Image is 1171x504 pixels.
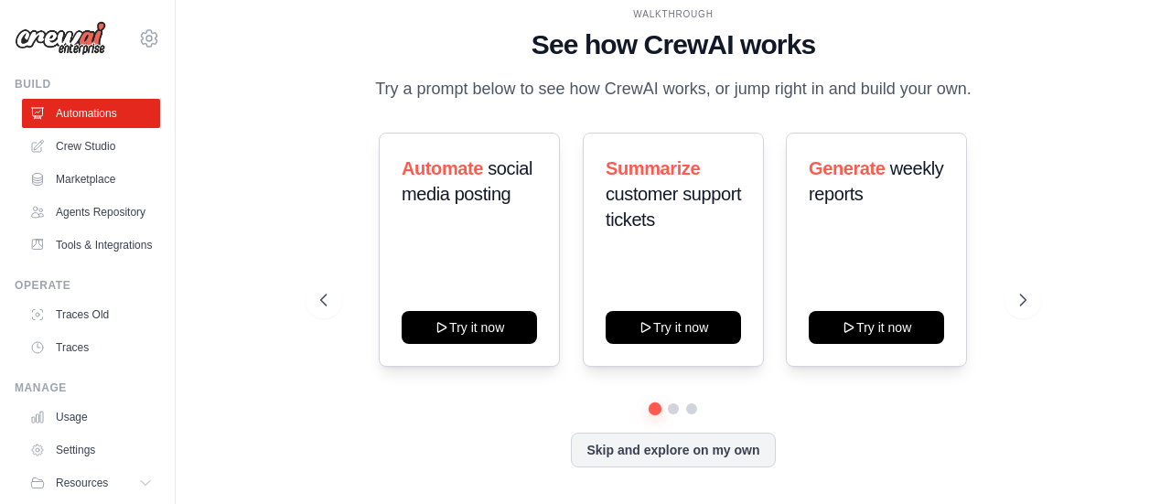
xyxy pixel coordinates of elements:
a: Traces Old [22,300,160,329]
a: Usage [22,402,160,432]
span: Summarize [606,158,700,178]
button: Resources [22,468,160,498]
a: Tools & Integrations [22,231,160,260]
span: customer support tickets [606,184,741,230]
div: WALKTHROUGH [320,7,1026,21]
a: Crew Studio [22,132,160,161]
h1: See how CrewAI works [320,28,1026,61]
a: Settings [22,435,160,465]
span: weekly reports [809,158,943,204]
button: Try it now [809,311,944,344]
a: Traces [22,333,160,362]
div: Operate [15,278,160,293]
span: Generate [809,158,886,178]
span: Resources [56,476,108,490]
button: Try it now [606,311,741,344]
button: Try it now [402,311,537,344]
div: Manage [15,381,160,395]
a: Automations [22,99,160,128]
a: Marketplace [22,165,160,194]
div: Build [15,77,160,91]
span: social media posting [402,158,532,204]
img: Logo [15,21,106,56]
button: Skip and explore on my own [571,433,775,467]
p: Try a prompt below to see how CrewAI works, or jump right in and build your own. [366,76,981,102]
a: Agents Repository [22,198,160,227]
span: Automate [402,158,483,178]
